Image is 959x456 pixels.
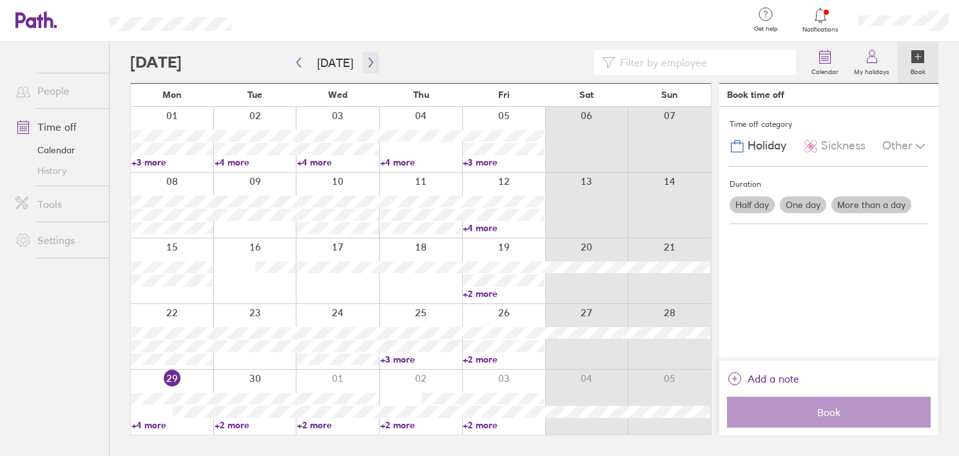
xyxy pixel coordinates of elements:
[615,50,789,75] input: Filter by employee
[882,134,928,158] div: Other
[745,25,787,33] span: Get help
[727,368,799,389] button: Add a note
[328,90,347,100] span: Wed
[727,90,784,100] div: Book time off
[5,191,109,217] a: Tools
[846,64,897,76] label: My holidays
[736,406,922,418] span: Book
[804,42,846,83] a: Calendar
[748,368,799,389] span: Add a note
[897,42,938,83] a: Book
[780,196,826,213] label: One day
[162,90,182,100] span: Mon
[730,196,775,213] label: Half day
[247,90,262,100] span: Tue
[5,114,109,140] a: Time off
[730,115,928,134] div: Time off category
[463,419,545,431] a: +2 more
[661,90,678,100] span: Sun
[380,354,462,365] a: +3 more
[297,157,379,168] a: +4 more
[463,288,545,299] a: +2 more
[579,90,594,100] span: Sat
[846,42,897,83] a: My holidays
[463,222,545,234] a: +4 more
[748,139,786,153] span: Holiday
[380,157,462,168] a: +4 more
[131,157,213,168] a: +3 more
[5,78,109,104] a: People
[380,419,462,431] a: +2 more
[131,419,213,431] a: +4 more
[463,354,545,365] a: +2 more
[297,419,379,431] a: +2 more
[5,140,109,160] a: Calendar
[5,160,109,181] a: History
[498,90,510,100] span: Fri
[413,90,429,100] span: Thu
[804,64,846,76] label: Calendar
[800,6,842,33] a: Notifications
[727,397,931,428] button: Book
[831,196,911,213] label: More than a day
[215,419,296,431] a: +2 more
[215,157,296,168] a: +4 more
[800,26,842,33] span: Notifications
[821,139,866,153] span: Sickness
[5,227,109,253] a: Settings
[903,64,933,76] label: Book
[307,52,363,73] button: [DATE]
[730,175,928,194] div: Duration
[463,157,545,168] a: +3 more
